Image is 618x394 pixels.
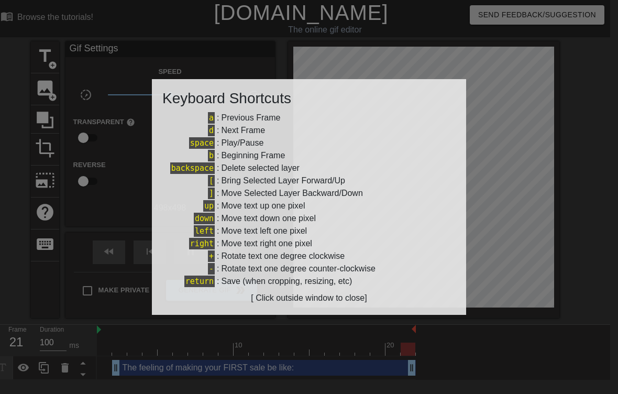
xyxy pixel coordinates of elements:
div: Move text left one pixel [221,225,307,237]
div: : [162,137,456,149]
span: a [208,112,215,124]
div: Move text right one pixel [221,237,312,250]
div: : [162,187,456,200]
div: Move text up one pixel [221,200,305,212]
div: Move text down one pixel [221,212,316,225]
div: Previous Frame [221,112,280,124]
div: : [162,174,456,187]
div: : [162,162,456,174]
div: : [162,262,456,275]
h3: Keyboard Shortcuts [162,90,456,107]
span: return [184,276,215,287]
div: : [162,200,456,212]
div: : [162,225,456,237]
div: : [162,149,456,162]
div: Delete selected layer [221,162,299,174]
div: Rotate text one degree counter-clockwise [221,262,375,275]
span: [ [208,175,215,187]
span: backspace [170,162,215,174]
span: left [194,225,215,237]
div: [ Click outside window to close] [162,292,456,304]
div: Play/Pause [221,137,263,149]
span: down [194,213,215,224]
div: : [162,112,456,124]
div: : [162,275,456,288]
div: Next Frame [221,124,265,137]
span: d [208,125,215,136]
span: up [203,200,215,212]
span: - [208,263,215,275]
div: : [162,250,456,262]
span: b [208,150,215,161]
span: ] [208,188,215,199]
div: Save (when cropping, resizing, etc) [221,275,352,288]
div: : [162,124,456,137]
span: + [208,250,215,262]
span: right [189,238,215,249]
div: Rotate text one degree clockwise [221,250,345,262]
div: Beginning Frame [221,149,285,162]
span: space [189,137,215,149]
div: : [162,212,456,225]
div: : [162,237,456,250]
div: Move Selected Layer Backward/Down [221,187,362,200]
div: Bring Selected Layer Forward/Up [221,174,345,187]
